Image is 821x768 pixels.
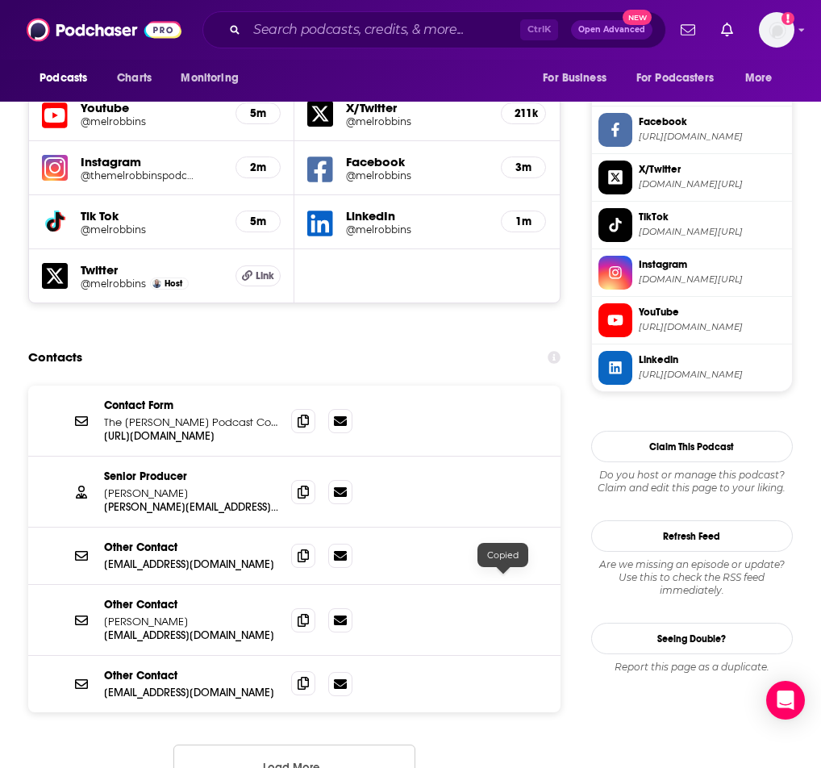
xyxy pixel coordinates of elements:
[346,169,488,182] a: @melrobbins
[104,541,278,554] p: Other Contact
[781,12,794,25] svg: Add a profile image
[346,115,488,127] a: @melrobbins
[734,63,793,94] button: open menu
[766,681,805,720] div: Open Intercom Messenger
[591,431,793,462] button: Claim This Podcast
[598,351,786,385] a: Linkedin[URL][DOMAIN_NAME]
[598,161,786,194] a: X/Twitter[DOMAIN_NAME][URL]
[639,353,786,367] span: Linkedin
[104,486,278,500] p: [PERSON_NAME]
[104,557,278,571] p: [EMAIL_ADDRESS][DOMAIN_NAME]
[235,265,281,286] a: Link
[515,215,532,228] h5: 1m
[247,17,520,43] input: Search podcasts, credits, & more...
[104,415,278,429] p: The [PERSON_NAME] Podcast Contact Form
[104,628,278,642] p: [EMAIL_ADDRESS][DOMAIN_NAME]
[591,558,793,597] div: Are we missing an episode or update? Use this to check the RSS feed immediately.
[639,257,786,272] span: Instagram
[169,63,259,94] button: open menu
[28,63,108,94] button: open menu
[578,26,645,34] span: Open Advanced
[639,273,786,286] span: instagram.com/themelrobbinspodcast
[674,16,702,44] a: Show notifications dropdown
[104,598,278,611] p: Other Contact
[104,429,278,443] p: [URL][DOMAIN_NAME]
[104,615,278,628] p: [PERSON_NAME]
[639,178,786,190] span: twitter.com/melrobbins
[104,500,278,514] p: [PERSON_NAME][EMAIL_ADDRESS][PERSON_NAME][DOMAIN_NAME]
[81,169,197,182] h5: @themelrobbinspodcast
[639,305,786,319] span: YouTube
[591,520,793,552] button: Refresh Feed
[598,303,786,337] a: YouTube[URL][DOMAIN_NAME]
[759,12,794,48] span: Logged in as GregKubie
[598,208,786,242] a: TikTok[DOMAIN_NAME][URL]
[515,161,532,174] h5: 3m
[104,669,278,682] p: Other Contact
[623,10,652,25] span: New
[81,115,197,127] h5: @melrobbins
[165,278,182,289] span: Host
[42,155,68,181] img: iconImage
[346,115,462,127] h5: @melrobbins
[81,154,223,169] h5: Instagram
[639,369,786,381] span: https://www.linkedin.com/in/melrobbins
[81,100,223,115] h5: Youtube
[28,342,82,373] h2: Contacts
[639,226,786,238] span: tiktok.com/@melrobbins
[346,169,462,182] h5: @melrobbins
[759,12,794,48] img: User Profile
[639,115,786,129] span: Facebook
[202,11,666,48] div: Search podcasts, credits, & more...
[515,106,532,120] h5: 211k
[81,208,223,223] h5: Tik Tok
[249,161,267,174] h5: 2m
[104,470,278,483] p: Senior Producer
[256,269,274,282] span: Link
[639,131,786,143] span: https://www.facebook.com/melrobbins
[626,63,737,94] button: open menu
[520,19,558,40] span: Ctrl K
[81,223,223,236] a: @melrobbins
[591,469,793,495] div: Claim and edit this page to your liking.
[531,63,627,94] button: open menu
[591,469,793,482] span: Do you host or manage this podcast?
[249,106,267,120] h5: 5m
[477,543,528,567] div: Copied
[104,686,278,699] p: [EMAIL_ADDRESS][DOMAIN_NAME]
[81,262,223,278] h5: Twitter
[81,223,197,236] h5: @melrobbins
[104,399,278,412] p: Contact Form
[181,67,238,90] span: Monitoring
[715,16,740,44] a: Show notifications dropdown
[81,278,146,290] a: @melrobbins
[346,100,488,115] h5: X/Twitter
[346,154,488,169] h5: Facebook
[745,67,773,90] span: More
[346,223,488,236] a: @melrobbins
[636,67,714,90] span: For Podcasters
[598,113,786,147] a: Facebook[URL][DOMAIN_NAME]
[591,623,793,654] a: Seeing Double?
[591,661,793,674] div: Report this page as a duplicate.
[346,208,488,223] h5: LinkedIn
[81,115,223,127] a: @melrobbins
[106,63,161,94] a: Charts
[639,162,786,177] span: X/Twitter
[598,256,786,290] a: Instagram[DOMAIN_NAME][URL]
[27,15,181,45] img: Podchaser - Follow, Share and Rate Podcasts
[249,215,267,228] h5: 5m
[81,169,223,182] a: @themelrobbinspodcast
[571,20,652,40] button: Open AdvancedNew
[759,12,794,48] button: Show profile menu
[639,321,786,333] span: https://www.youtube.com/@melrobbins
[346,223,462,236] h5: @melrobbins
[639,210,786,224] span: TikTok
[40,67,87,90] span: Podcasts
[152,279,161,288] img: Mel Robbins
[543,67,606,90] span: For Business
[117,67,152,90] span: Charts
